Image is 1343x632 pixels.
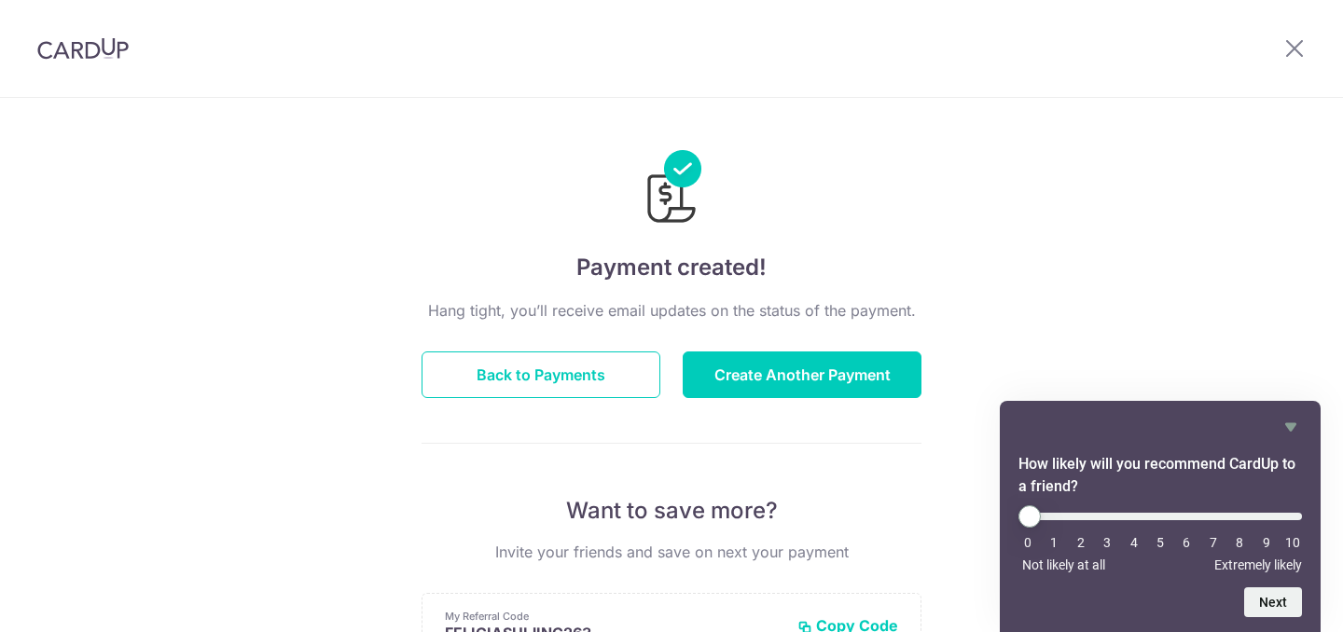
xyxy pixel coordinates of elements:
h2: How likely will you recommend CardUp to a friend? Select an option from 0 to 10, with 0 being Not... [1018,453,1302,498]
li: 7 [1204,535,1223,550]
button: Create Another Payment [683,351,921,398]
li: 2 [1072,535,1090,550]
p: Hang tight, you’ll receive email updates on the status of the payment. [422,299,921,322]
p: My Referral Code [445,609,782,624]
button: Hide survey [1280,416,1302,438]
div: How likely will you recommend CardUp to a friend? Select an option from 0 to 10, with 0 being Not... [1018,416,1302,617]
div: How likely will you recommend CardUp to a friend? Select an option from 0 to 10, with 0 being Not... [1018,505,1302,572]
li: 8 [1230,535,1249,550]
li: 5 [1151,535,1170,550]
span: Extremely likely [1214,557,1302,572]
button: Back to Payments [422,351,660,398]
h4: Payment created! [422,251,921,284]
li: 0 [1018,535,1037,550]
img: Payments [642,150,701,228]
li: 10 [1283,535,1302,550]
li: 1 [1045,535,1063,550]
li: 9 [1257,535,1276,550]
p: Want to save more? [422,496,921,526]
li: 4 [1125,535,1143,550]
li: 3 [1098,535,1116,550]
button: Next question [1244,587,1302,617]
span: Not likely at all [1022,557,1105,572]
li: 6 [1177,535,1196,550]
img: CardUp [37,37,129,60]
p: Invite your friends and save on next your payment [422,541,921,563]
